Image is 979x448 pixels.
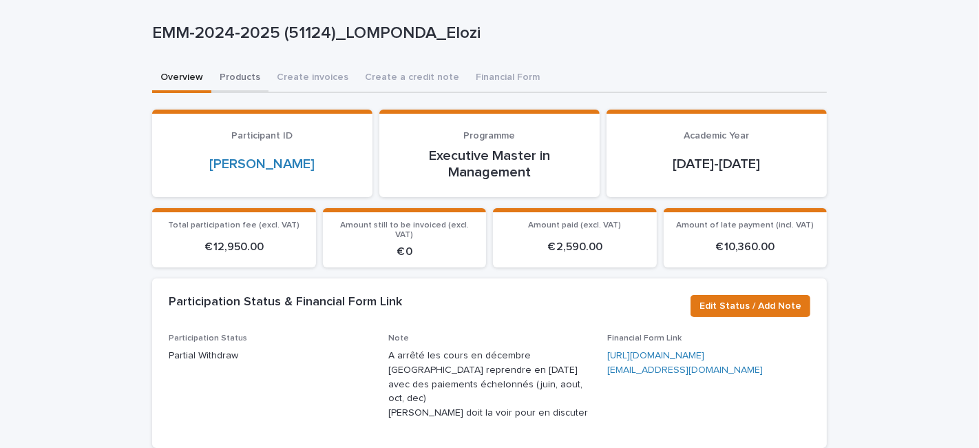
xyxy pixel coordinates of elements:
p: Executive Master in Management [396,147,583,181]
span: Academic Year [684,131,750,141]
p: € 0 [331,245,478,258]
span: Amount paid (excl. VAT) [528,221,621,230]
p: Partial Withdraw [169,349,372,363]
h2: Participation Status & Financial Form Link [169,295,402,310]
p: A arrêté les cours en décembre [GEOGRAPHIC_DATA] reprendre en [DATE] avec des paiements échelonné... [388,349,591,420]
button: Overview [152,64,211,93]
p: EMM-2024-2025 (51124)_LOMPONDA_Elozi [152,23,821,43]
span: Amount still to be invoiced (excl. VAT) [340,221,469,239]
p: € 12,950.00 [160,241,308,254]
span: Financial Form Link [607,334,682,343]
button: Create invoices [269,64,357,93]
button: Create a credit note [357,64,467,93]
p: € 10,360.00 [672,241,819,254]
button: Products [211,64,269,93]
span: Participant ID [232,131,293,141]
span: Programme [464,131,516,141]
span: Edit Status / Add Note [699,299,801,313]
button: Financial Form [467,64,548,93]
p: € 2,590.00 [501,241,649,254]
p: [DATE]-[DATE] [623,156,810,172]
span: Total participation fee (excl. VAT) [168,221,299,230]
span: Amount of late payment (incl. VAT) [676,221,814,230]
button: Edit Status / Add Note [691,295,810,317]
span: Participation Status [169,334,247,343]
span: Note [388,334,409,343]
a: [URL][DOMAIN_NAME][EMAIL_ADDRESS][DOMAIN_NAME] [607,351,763,375]
a: [PERSON_NAME] [210,156,315,172]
